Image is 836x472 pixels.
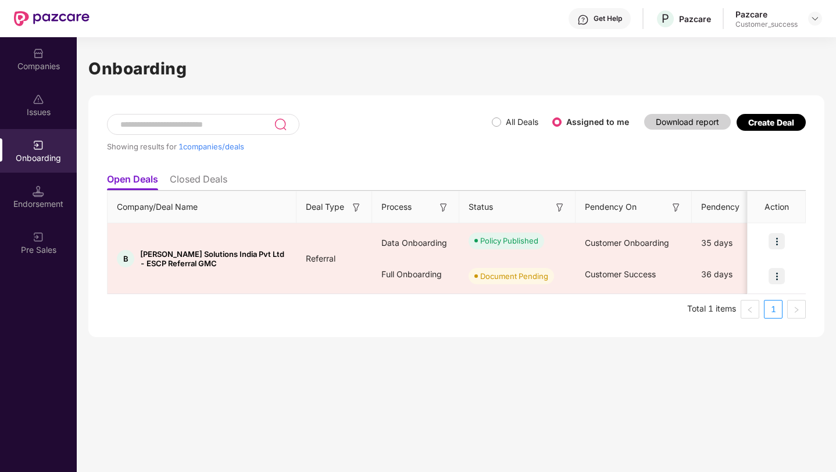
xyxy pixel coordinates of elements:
img: svg+xml;base64,PHN2ZyBpZD0iRHJvcGRvd24tMzJ4MzIiIHhtbG5zPSJodHRwOi8vd3d3LnczLm9yZy8yMDAwL3N2ZyIgd2... [810,14,820,23]
span: Status [469,201,493,213]
img: svg+xml;base64,PHN2ZyB3aWR0aD0iMTQuNSIgaGVpZ2h0PSIxNC41IiB2aWV3Qm94PSIwIDAgMTYgMTYiIGZpbGw9Im5vbm... [33,185,44,197]
img: svg+xml;base64,PHN2ZyB3aWR0aD0iMjAiIGhlaWdodD0iMjAiIHZpZXdCb3g9IjAgMCAyMCAyMCIgZmlsbD0ibm9uZSIgeG... [33,231,44,243]
th: Company/Deal Name [108,191,296,223]
div: Create Deal [748,117,794,127]
li: Closed Deals [170,173,227,190]
span: [PERSON_NAME] Solutions India Pvt Ltd - ESCP Referral GMC [140,249,287,268]
img: svg+xml;base64,PHN2ZyB3aWR0aD0iMjQiIGhlaWdodD0iMjUiIHZpZXdCb3g9IjAgMCAyNCAyNSIgZmlsbD0ibm9uZSIgeG... [274,117,287,131]
span: P [662,12,669,26]
img: svg+xml;base64,PHN2ZyBpZD0iSXNzdWVzX2Rpc2FibGVkIiB4bWxucz0iaHR0cDovL3d3dy53My5vcmcvMjAwMC9zdmciIH... [33,94,44,105]
div: Full Onboarding [372,259,459,290]
li: Previous Page [741,300,759,319]
span: Pendency [701,201,760,213]
img: icon [769,268,785,284]
h1: Onboarding [88,56,824,81]
button: Download report [644,114,731,130]
div: B [117,250,134,267]
span: Pendency On [585,201,637,213]
span: left [746,306,753,313]
span: Customer Success [585,269,656,279]
a: 1 [764,301,782,318]
img: svg+xml;base64,PHN2ZyB3aWR0aD0iMTYiIGhlaWdodD0iMTYiIHZpZXdCb3g9IjAgMCAxNiAxNiIgZmlsbD0ibm9uZSIgeG... [351,202,362,213]
button: left [741,300,759,319]
li: Next Page [787,300,806,319]
span: 1 companies/deals [178,142,244,151]
div: Policy Published [480,235,538,246]
li: Open Deals [107,173,158,190]
img: svg+xml;base64,PHN2ZyB3aWR0aD0iMTYiIGhlaWdodD0iMTYiIHZpZXdCb3g9IjAgMCAxNiAxNiIgZmlsbD0ibm9uZSIgeG... [670,202,682,213]
div: 36 days [692,259,779,290]
img: svg+xml;base64,PHN2ZyB3aWR0aD0iMTYiIGhlaWdodD0iMTYiIHZpZXdCb3g9IjAgMCAxNiAxNiIgZmlsbD0ibm9uZSIgeG... [438,202,449,213]
img: New Pazcare Logo [14,11,90,26]
div: Pazcare [679,13,711,24]
th: Action [748,191,806,223]
div: 35 days [692,227,779,259]
img: svg+xml;base64,PHN2ZyBpZD0iSGVscC0zMngzMiIgeG1sbnM9Imh0dHA6Ly93d3cudzMub3JnLzIwMDAvc3ZnIiB3aWR0aD... [577,14,589,26]
div: Pazcare [735,9,798,20]
span: Process [381,201,412,213]
div: Get Help [594,14,622,23]
span: right [793,306,800,313]
div: Customer_success [735,20,798,29]
div: Data Onboarding [372,227,459,259]
span: Referral [296,253,345,263]
img: icon [769,233,785,249]
li: Total 1 items [687,300,736,319]
th: Pendency [692,191,779,223]
div: Document Pending [480,270,548,282]
img: svg+xml;base64,PHN2ZyBpZD0iQ29tcGFuaWVzIiB4bWxucz0iaHR0cDovL3d3dy53My5vcmcvMjAwMC9zdmciIHdpZHRoPS... [33,48,44,59]
img: svg+xml;base64,PHN2ZyB3aWR0aD0iMTYiIGhlaWdodD0iMTYiIHZpZXdCb3g9IjAgMCAxNiAxNiIgZmlsbD0ibm9uZSIgeG... [554,202,566,213]
label: All Deals [506,117,538,127]
span: Customer Onboarding [585,238,669,248]
button: right [787,300,806,319]
img: svg+xml;base64,PHN2ZyB3aWR0aD0iMjAiIGhlaWdodD0iMjAiIHZpZXdCb3g9IjAgMCAyMCAyMCIgZmlsbD0ibm9uZSIgeG... [33,140,44,151]
span: Deal Type [306,201,344,213]
div: Showing results for [107,142,492,151]
li: 1 [764,300,783,319]
label: Assigned to me [566,117,629,127]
